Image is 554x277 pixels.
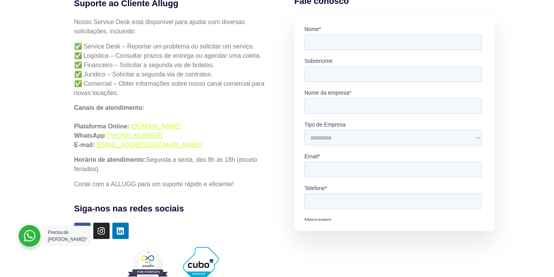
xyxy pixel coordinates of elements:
strong: Canais de atendimento: [74,104,144,111]
a: [PHONE_NUMBER] [107,132,163,139]
p: Conte com a ALLUGG para um suporte rápido e eficiente! [74,180,272,189]
p: ✅ Service Desk – Reportar um problema ou solicitar um serviço. ✅ Logística – Consultar prazos de ... [74,42,272,98]
iframe: Form 0 [304,25,485,221]
div: Widget de chat [414,178,554,277]
a: [EMAIL_ADDRESS][DOMAIN_NAME] [96,142,202,148]
iframe: Chat Widget [414,178,554,277]
strong: Horário de atendimento: [74,156,146,163]
h4: Siga-nos nas redes sociais [74,202,272,215]
p: Segunda a sexta, das 8h às 18h (exceto feriados). [74,155,272,174]
strong: Plataforma Online: [74,123,129,130]
strong: E-mail: [74,142,95,148]
strong: WhatsApp [74,132,105,139]
span: Precisa de [PERSON_NAME]? [48,230,87,242]
p: : [74,103,272,150]
p: Nosso Service Desk está disponível para ajudar com diversas solicitações, incluindo: [74,17,272,36]
a: [DOMAIN_NAME] [131,123,181,130]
